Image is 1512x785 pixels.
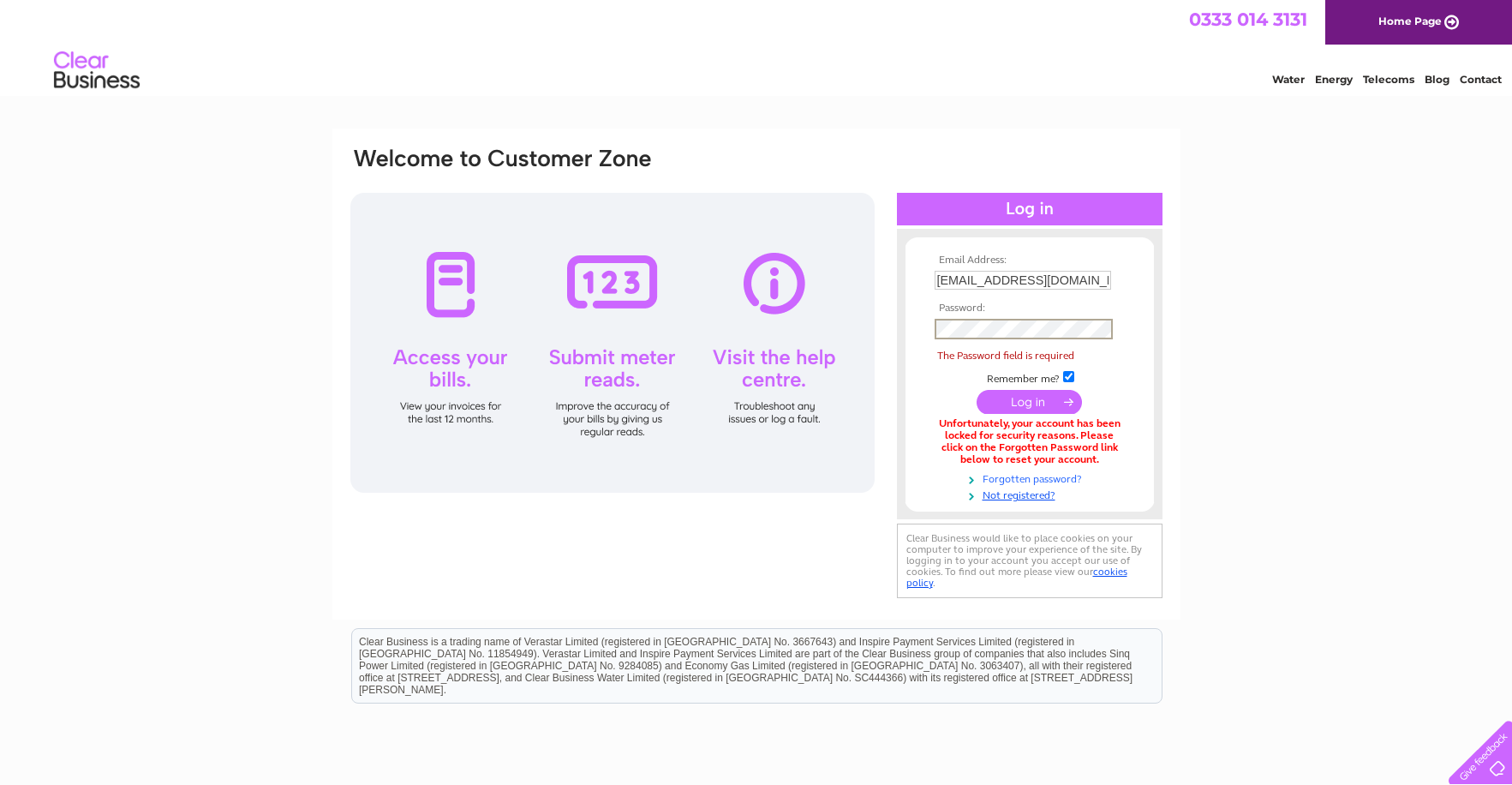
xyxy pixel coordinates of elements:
div: Unfortunately, your account has been locked for security reasons. Please click on the Forgotten P... [935,418,1125,465]
a: Water [1272,73,1305,86]
th: Password: [930,303,1129,315]
a: Energy [1315,73,1353,86]
a: Forgotten password? [935,470,1129,486]
a: Telecoms [1363,73,1414,86]
span: The Password field is required [937,350,1074,362]
a: Contact [1460,73,1502,86]
input: Submit [977,390,1082,414]
div: Clear Business would like to place cookies on your computer to improve your experience of the sit... [897,524,1162,598]
a: Blog [1425,73,1449,86]
td: Remember me? [930,369,1129,386]
div: Clear Business is a trading name of Verastar Limited (registered in [GEOGRAPHIC_DATA] No. 3667643... [352,9,1162,83]
a: Not registered? [935,486,1129,502]
a: 0333 014 3131 [1189,9,1307,30]
th: Email Address: [930,255,1129,267]
a: cookies policy [906,566,1127,589]
img: logo.png [53,45,140,97]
